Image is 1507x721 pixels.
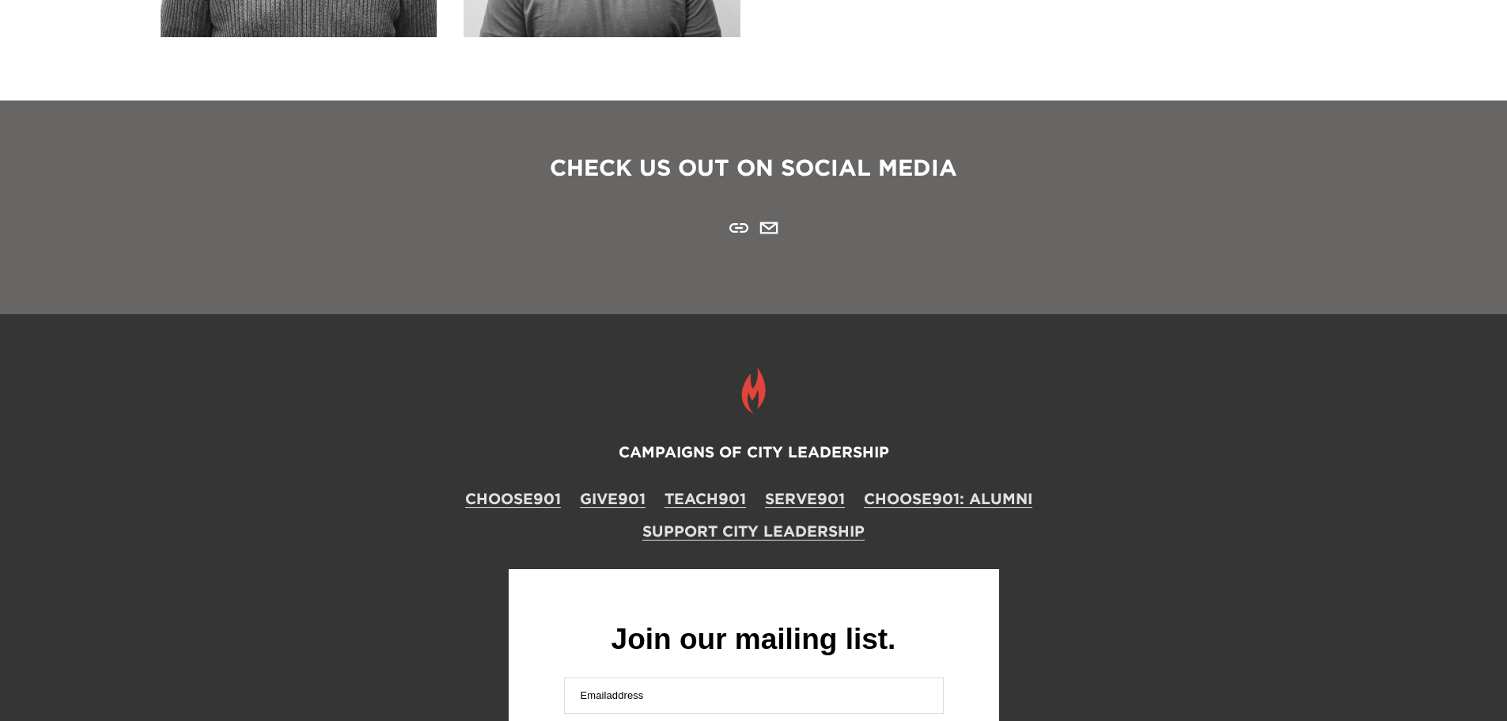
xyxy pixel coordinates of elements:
[564,624,944,654] div: Join our mailing list.
[864,488,1032,510] a: CHOOSE901: ALUMNI
[161,442,1347,463] h4: CAMPAIGNS OF CITY LEADERSHIP
[407,152,1100,183] h3: CHECK US OUT ON SOCIAL MEDIA
[465,488,561,510] a: CHOOSE901
[729,218,748,237] a: URL
[607,689,644,701] span: address
[581,689,607,701] span: Email
[642,521,865,542] a: Support City Leadership
[759,218,778,237] a: breunna@cityleadership.org
[665,488,746,510] a: TEACH901
[580,488,646,510] a: GIVE901
[765,488,845,510] a: SERVE901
